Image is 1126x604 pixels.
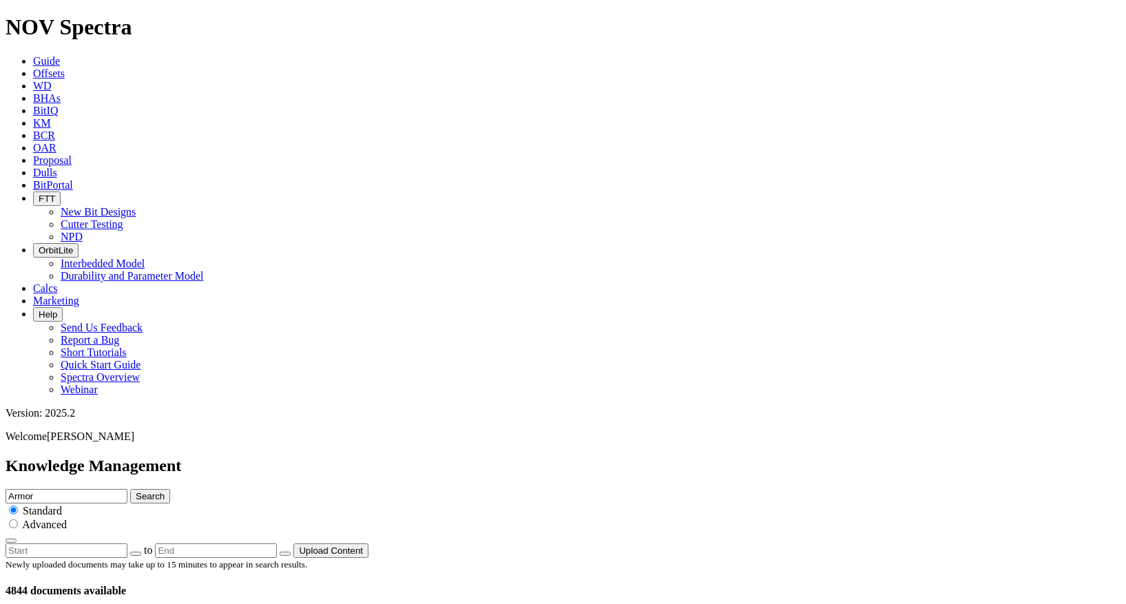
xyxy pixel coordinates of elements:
[23,505,62,517] span: Standard
[61,270,204,282] a: Durability and Parameter Model
[33,295,79,306] a: Marketing
[61,322,143,333] a: Send Us Feedback
[61,258,145,269] a: Interbedded Model
[33,154,72,166] a: Proposal
[39,194,55,204] span: FTT
[61,384,98,395] a: Webinar
[33,105,58,116] a: BitIQ
[33,67,65,79] a: Offsets
[33,92,61,104] a: BHAs
[6,430,1120,443] p: Welcome
[33,129,55,141] a: BCR
[61,346,127,358] a: Short Tutorials
[61,218,123,230] a: Cutter Testing
[155,543,277,558] input: End
[6,407,1120,419] div: Version: 2025.2
[39,309,57,320] span: Help
[33,179,73,191] a: BitPortal
[6,543,127,558] input: Start
[61,334,119,346] a: Report a Bug
[61,206,136,218] a: New Bit Designs
[33,117,51,129] a: KM
[33,142,56,154] a: OAR
[39,245,73,256] span: OrbitLite
[47,430,134,442] span: [PERSON_NAME]
[33,167,57,178] a: Dulls
[61,359,140,371] a: Quick Start Guide
[61,371,140,383] a: Spectra Overview
[293,543,368,558] button: Upload Content
[6,457,1120,475] h2: Knowledge Management
[6,489,127,503] input: e.g. Smoothsteer Record
[22,519,67,530] span: Advanced
[61,231,83,242] a: NPD
[6,14,1120,40] h1: NOV Spectra
[33,307,63,322] button: Help
[6,585,1120,597] h4: 4844 documents available
[130,489,170,503] button: Search
[33,243,79,258] button: OrbitLite
[6,559,307,570] small: Newly uploaded documents may take up to 15 minutes to appear in search results.
[33,282,58,294] a: Calcs
[33,80,52,92] a: WD
[33,55,60,67] a: Guide
[33,191,61,206] button: FTT
[144,544,152,556] span: to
